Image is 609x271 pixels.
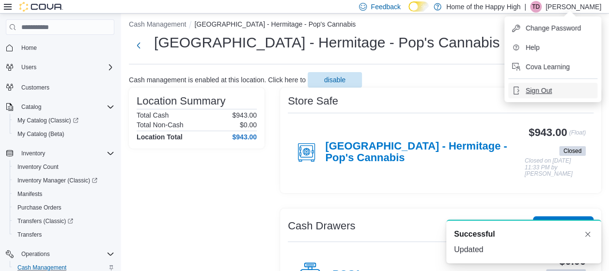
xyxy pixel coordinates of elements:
[17,248,54,260] button: Operations
[10,114,118,127] a: My Catalog (Classic)
[17,81,114,93] span: Customers
[17,231,42,239] span: Transfers
[454,244,593,256] div: Updated
[14,229,114,241] span: Transfers
[137,121,184,129] h6: Total Non-Cash
[526,43,540,52] span: Help
[308,72,362,88] button: disable
[508,40,597,55] button: Help
[17,177,97,184] span: Inventory Manager (Classic)
[2,80,118,94] button: Customers
[194,20,356,28] button: [GEOGRAPHIC_DATA] - Hermitage - Pop's Cannabis
[2,100,118,114] button: Catalog
[14,128,114,140] span: My Catalog (Beta)
[14,161,62,173] a: Inventory Count
[525,158,586,178] p: Closed on [DATE] 11:33 PM by [PERSON_NAME]
[546,1,601,13] p: [PERSON_NAME]
[14,202,114,213] span: Purchase Orders
[17,148,114,159] span: Inventory
[17,61,40,73] button: Users
[21,150,45,157] span: Inventory
[14,161,114,173] span: Inventory Count
[526,23,581,33] span: Change Password
[17,82,53,93] a: Customers
[324,75,345,85] span: disable
[14,115,82,126] a: My Catalog (Classic)
[17,42,41,54] a: Home
[232,133,257,141] h4: $943.00
[508,59,597,75] button: Cova Learning
[129,36,148,55] button: Next
[21,63,36,71] span: Users
[454,228,495,240] span: Successful
[10,228,118,241] button: Transfers
[508,20,597,36] button: Change Password
[2,60,118,74] button: Users
[232,111,257,119] p: $943.00
[530,1,542,13] div: Tia Deslaurier
[2,41,118,55] button: Home
[19,2,63,12] img: Cova
[17,61,114,73] span: Users
[21,103,41,111] span: Catalog
[446,1,520,13] p: Home of the Happy High
[14,115,114,126] span: My Catalog (Classic)
[14,202,65,213] a: Purchase Orders
[526,86,552,95] span: Sign Out
[129,20,186,28] button: Cash Management
[129,19,601,31] nav: An example of EuiBreadcrumbs
[17,163,59,171] span: Inventory Count
[454,228,593,240] div: Notification
[14,215,114,227] span: Transfers (Classic)
[17,117,78,124] span: My Catalog (Classic)
[21,250,50,258] span: Operations
[10,160,118,174] button: Inventory Count
[137,95,225,107] h3: Location Summary
[2,147,118,160] button: Inventory
[524,1,526,13] p: |
[14,229,46,241] a: Transfers
[17,42,114,54] span: Home
[569,127,586,144] p: (Float)
[17,204,62,211] span: Purchase Orders
[14,215,77,227] a: Transfers (Classic)
[10,201,118,214] button: Purchase Orders
[17,217,73,225] span: Transfers (Classic)
[154,33,500,52] h1: [GEOGRAPHIC_DATA] - Hermitage - Pop's Cannabis
[526,62,570,72] span: Cova Learning
[137,111,169,119] h6: Total Cash
[408,1,429,12] input: Dark Mode
[137,133,183,141] h4: Location Total
[10,187,118,201] button: Manifests
[582,228,593,240] button: Dismiss toast
[14,128,68,140] a: My Catalog (Beta)
[14,175,114,186] span: Inventory Manager (Classic)
[17,248,114,260] span: Operations
[10,214,118,228] a: Transfers (Classic)
[14,188,114,200] span: Manifests
[529,127,567,138] h3: $943.00
[17,148,49,159] button: Inventory
[17,130,64,138] span: My Catalog (Beta)
[14,175,101,186] a: Inventory Manager (Classic)
[17,190,42,198] span: Manifests
[559,146,586,156] span: Closed
[14,188,46,200] a: Manifests
[2,247,118,261] button: Operations
[532,1,540,13] span: TD
[129,76,306,84] p: Cash management is enabled at this location. Click here to
[288,220,355,232] h3: Cash Drawers
[10,127,118,141] button: My Catalog (Beta)
[21,44,37,52] span: Home
[240,121,257,129] p: $0.00
[563,147,581,155] span: Closed
[371,2,400,12] span: Feedback
[17,101,45,113] button: Catalog
[288,95,338,107] h3: Store Safe
[10,174,118,187] a: Inventory Manager (Classic)
[508,83,597,98] button: Sign Out
[325,140,525,165] h4: [GEOGRAPHIC_DATA] - Hermitage - Pop's Cannabis
[17,101,114,113] span: Catalog
[21,84,49,91] span: Customers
